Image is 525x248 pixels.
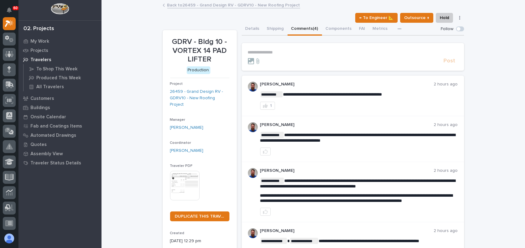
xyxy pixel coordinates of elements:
a: Traveler Status Details [18,158,101,167]
span: Post [444,57,455,65]
button: Metrics [369,23,392,36]
button: like this post [260,148,271,155]
span: Created [170,231,185,235]
img: 6hTokn1ETDGPf9BPokIQ [248,168,258,178]
p: All Travelers [36,84,64,90]
a: Automated Drawings [18,131,101,140]
p: Automated Drawings [30,133,76,138]
p: 2 hours ago [434,228,458,234]
a: Quotes [18,140,101,149]
a: Fab and Coatings Items [18,121,101,131]
button: users-avatar [3,232,16,245]
p: Quotes [30,142,47,148]
a: Buildings [18,103,101,112]
button: FAI [356,23,369,36]
a: To Shop This Week [24,65,101,73]
span: ← To Engineer 📐 [359,14,394,22]
p: [PERSON_NAME] [260,122,434,128]
button: Shipping [263,23,288,36]
p: [DATE] 12:29 pm [170,238,229,244]
button: ← To Engineer 📐 [355,13,398,23]
a: Onsite Calendar [18,112,101,121]
a: Customers [18,94,101,103]
span: DUPLICATE THIS TRAVELER [175,214,225,218]
img: Workspace Logo [51,3,69,14]
button: like this post [260,208,271,216]
img: 6hTokn1ETDGPf9BPokIQ [248,122,258,132]
p: Onsite Calendar [30,114,66,120]
span: Hold [440,14,449,22]
a: 26459 - Grand Design RV - GDRV10 - New Roofing Project [170,89,229,108]
a: My Work [18,37,101,46]
p: Follow [441,26,454,32]
span: Outsource ↑ [404,14,429,22]
a: [PERSON_NAME] [170,124,204,131]
button: Components [322,23,356,36]
a: Produced This Week [24,73,101,82]
p: [PERSON_NAME] [260,168,434,173]
a: DUPLICATE THIS TRAVELER [170,211,229,221]
p: 2 hours ago [434,122,458,128]
a: Travelers [18,55,101,64]
div: Production [187,66,210,74]
img: 6hTokn1ETDGPf9BPokIQ [248,228,258,238]
div: 1 [270,104,272,108]
p: [PERSON_NAME] [260,228,434,234]
p: Travelers [30,57,51,63]
span: Project [170,82,183,86]
p: 2 hours ago [434,168,458,173]
p: Buildings [30,105,50,111]
div: Notifications60 [8,7,16,17]
button: Post [441,57,458,65]
p: [PERSON_NAME] [260,82,434,87]
p: Assembly View [30,151,63,157]
button: Comments (4) [288,23,322,36]
p: To Shop This Week [36,66,78,72]
a: Back to26459 - Grand Design RV - GDRV10 - New Roofing Project [167,1,300,8]
span: Coordinator [170,141,191,145]
p: Fab and Coatings Items [30,124,82,129]
img: 6hTokn1ETDGPf9BPokIQ [248,82,258,92]
span: Manager [170,118,185,122]
div: 02. Projects [23,26,54,32]
p: Projects [30,48,48,53]
p: 60 [14,6,18,10]
p: Produced This Week [36,75,81,81]
button: Details [242,23,263,36]
a: [PERSON_NAME] [170,148,204,154]
a: Assembly View [18,149,101,158]
a: Projects [18,46,101,55]
button: Outsource ↑ [400,13,433,23]
p: Customers [30,96,54,101]
p: My Work [30,39,49,44]
p: Traveler Status Details [30,160,81,166]
span: Traveler PDF [170,164,193,168]
p: 2 hours ago [434,82,458,87]
button: 1 [260,102,275,110]
button: Hold [436,13,453,23]
a: All Travelers [24,82,101,91]
p: GDRV - Bldg 10 - VORTEX 14 PAD LIFTER [170,37,229,64]
button: Notifications [3,4,16,17]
